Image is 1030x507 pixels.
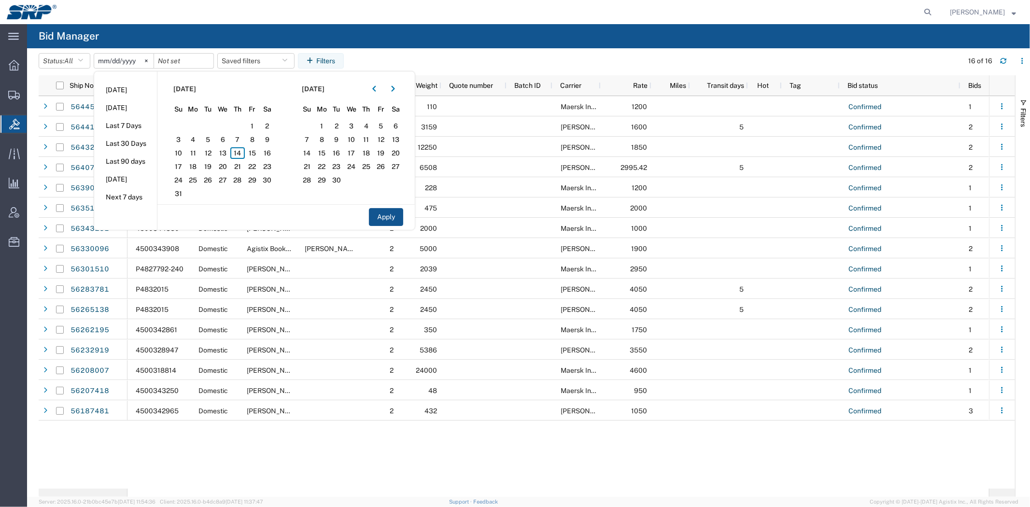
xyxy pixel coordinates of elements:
span: Roehl Transport [561,346,647,354]
span: Hot [757,82,769,89]
span: 2 [260,120,275,132]
span: Copyright © [DATE]-[DATE] Agistix Inc., All Rights Reserved [870,498,1018,506]
a: Confirmed [848,404,882,419]
input: Not set [94,54,154,68]
span: 48 [428,387,437,394]
a: 56445093 [70,99,110,115]
li: [DATE] [94,99,157,117]
span: 2 [390,366,394,374]
span: 2039 [420,265,437,273]
a: 56265138 [70,302,110,318]
span: 1 [314,120,329,132]
a: 56187481 [70,404,110,419]
button: [PERSON_NAME] [949,6,1016,18]
span: Domestic [198,326,228,334]
span: 27 [388,161,403,172]
span: 1200 [632,103,647,111]
span: 3 [171,134,186,145]
span: Su [300,104,315,114]
a: Feedback [473,499,498,505]
span: P4832015 [136,285,169,293]
span: Client: 2025.16.0-b4dc8a9 [160,499,263,505]
span: Mercer Transportation [561,164,663,171]
a: 56351299 [70,201,110,216]
a: Confirmed [848,120,882,135]
span: 12250 [418,143,437,151]
a: Confirmed [848,343,882,358]
span: Bids [968,82,981,89]
span: 5 [739,164,744,171]
a: Confirmed [848,282,882,297]
a: 56441416 [70,120,110,135]
span: Quote number [449,82,493,89]
span: 24 [344,161,359,172]
span: 15 [314,147,329,159]
span: 3159 [421,123,437,131]
span: 2 [390,346,394,354]
span: Roehl Transport [561,245,647,253]
span: Domestic [198,285,228,293]
span: 4050 [630,306,647,313]
span: Weight [406,82,437,89]
span: 23 [260,161,275,172]
a: 56262195 [70,323,110,338]
span: 25 [186,174,201,186]
span: All [64,57,73,65]
a: Confirmed [848,201,882,216]
span: Sa [260,104,275,114]
a: 56283781 [70,282,110,297]
span: 26 [200,174,215,186]
span: 31 [171,188,186,199]
span: 9 [329,134,344,145]
span: 28 [230,174,245,186]
span: Maersk International [561,326,625,334]
span: 5 [739,285,744,293]
span: 8 [314,134,329,145]
span: 5386 [420,346,437,354]
a: Confirmed [848,363,882,379]
span: 2450 [420,285,437,293]
span: 12 [200,147,215,159]
span: 2 [969,285,973,293]
span: 5 [200,134,215,145]
img: logo [7,5,56,19]
a: 56207418 [70,383,110,399]
span: 17 [344,147,359,159]
span: 1 [969,265,972,273]
span: Domestic [198,245,228,253]
span: 2000 [420,225,437,232]
span: 26 [374,161,389,172]
span: 25 [359,161,374,172]
span: 2 [969,123,973,131]
span: [DATE] 11:37:47 [226,499,263,505]
span: 2450 [420,306,437,313]
button: Status:All [39,53,90,69]
span: Server: 2025.16.0-21b0bc45e7b [39,499,155,505]
span: Tu [200,104,215,114]
span: 15 [245,147,260,159]
span: 21 [300,161,315,172]
span: 475 [424,204,437,212]
span: Su [171,104,186,114]
span: 1200 [632,184,647,192]
span: 5 [739,123,744,131]
span: 22 [245,161,260,172]
span: Ship No. [70,82,95,89]
span: 12 [374,134,389,145]
span: Domestic [198,366,228,374]
a: 56432359 [70,140,110,155]
span: 1 [969,366,972,374]
span: Maersk International [561,366,625,374]
span: 7 [300,134,315,145]
span: 10 [344,134,359,145]
div: 16 of 16 [968,56,992,66]
span: 5 [739,306,744,313]
span: 6508 [420,164,437,171]
span: Fr [374,104,389,114]
span: 2 [969,143,973,151]
span: Batch ID [514,82,541,89]
span: Tu [329,104,344,114]
span: 21 [230,161,245,172]
a: 56301510 [70,262,110,277]
span: Maersk International [561,204,625,212]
